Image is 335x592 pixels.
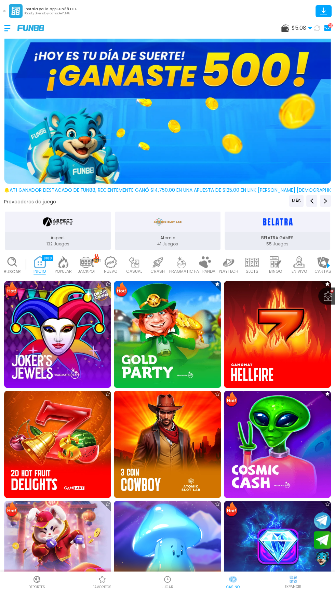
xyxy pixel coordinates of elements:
[4,21,331,184] img: GANA hasta $500
[322,23,331,33] a: 21
[225,391,238,408] img: Hot
[163,575,172,583] img: Casino Jugar
[5,241,110,247] p: 132 Juegos
[260,214,294,229] img: BELATRA GAMES
[5,235,110,241] p: Aspect
[225,501,238,518] img: Hot
[80,256,94,268] img: jackpot_light.webp
[150,268,165,274] p: CRASH
[33,575,41,583] img: Deportes
[169,268,193,274] p: PRAGMATIC
[4,574,69,590] a: DeportesDeportesDeportes
[113,211,223,251] button: Atomic
[320,195,331,207] button: Next providers
[200,574,266,590] a: CasinoCasinoCasino
[3,211,112,251] button: Aspect
[126,268,142,274] p: CASUAL
[224,391,331,498] img: Cosmic Cash
[92,254,100,263] img: hot
[219,268,238,274] p: PLAYTECH
[5,501,18,518] img: Hot
[223,211,332,251] button: BELATRA GAMES
[162,584,173,590] p: JUGAR
[98,575,106,583] img: Casino Favoritos
[194,268,215,274] p: FAT PANDA
[115,282,128,298] img: Hot
[33,256,46,268] img: home_active.webp
[198,256,212,268] img: fat_panda_light.webp
[4,281,111,388] img: Joker's Jewels
[5,282,18,298] img: Hot
[289,575,297,583] img: hide
[93,584,111,590] p: favoritos
[152,214,183,229] img: Atomic
[43,214,73,229] img: Aspect
[78,268,96,274] p: JACKPOT
[306,195,317,207] button: Previous providers
[314,268,331,274] p: CARTAS
[289,195,304,207] button: Previous providers
[222,256,235,268] img: playtech_light.webp
[25,6,77,12] p: Instala ya la app FUN88 LITE
[316,256,330,268] img: cards_light.webp
[104,268,117,274] p: NUEVO
[328,23,333,28] div: 21
[269,256,282,268] img: bingo_light.webp
[69,574,135,590] a: Casino FavoritosCasino Favoritosfavoritos
[28,584,45,590] p: Deportes
[9,4,23,18] img: App Logo
[127,256,141,268] img: casual_light.webp
[55,268,72,274] p: POPULAR
[114,281,221,388] img: Gold Party
[292,256,306,268] img: live_light.webp
[17,25,44,31] img: Company Logo
[151,256,164,268] img: crash_light.webp
[42,255,53,261] div: 9183
[246,268,258,274] p: SLOTS
[135,574,200,590] a: Casino JugarCasino JugarJUGAR
[104,256,117,268] img: new_light.webp
[314,531,331,549] button: Join telegram
[226,584,240,590] p: Casino
[245,256,259,268] img: slots_light.webp
[33,268,46,274] p: INICIO
[224,281,331,388] img: Hellfire
[56,256,70,268] img: popular_light.webp
[330,290,334,293] span: 11
[25,12,77,16] p: Rápido, divertido y confiable FUN88
[292,24,312,32] span: $ 5.08
[115,241,220,247] p: 41 Juegos
[269,268,282,274] p: BINGO
[285,584,301,589] p: EXPANDIR
[225,235,330,241] p: BELATRA GAMES
[4,269,21,275] p: Buscar
[114,391,221,498] img: 3 Coin Cowboy
[115,235,220,241] p: Atomic
[314,550,331,568] button: Contact customer service
[292,268,307,274] p: EN VIVO
[4,198,56,205] button: Proveedores de juego
[174,256,188,268] img: pragmatic_light.webp
[225,241,330,247] p: 55 Juegos
[314,512,331,529] button: Join telegram channel
[4,391,111,498] img: 20 Hot Fruit Delights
